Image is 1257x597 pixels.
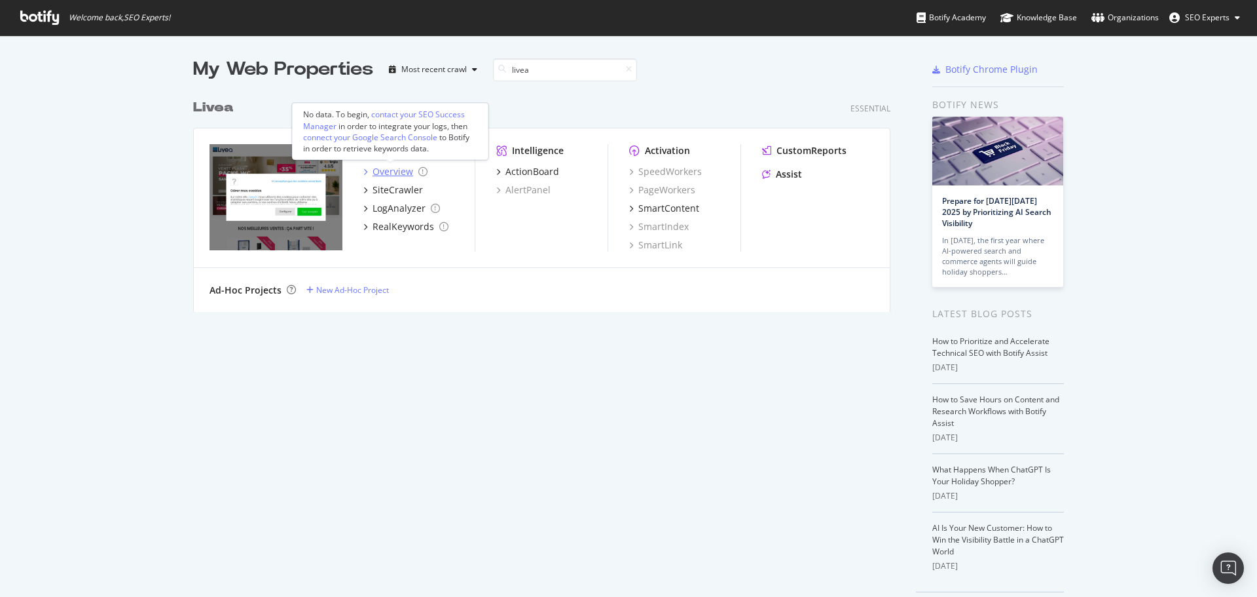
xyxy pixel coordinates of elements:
div: Intelligence [512,144,564,157]
div: Most recent crawl [401,66,467,73]
a: CustomReports [762,144,847,157]
input: Search [493,58,637,81]
div: LogAnalyzer [373,202,426,215]
div: Botify news [932,98,1064,112]
a: SiteCrawler [363,183,423,197]
div: My Web Properties [193,56,373,83]
a: LogAnalyzer [363,202,440,215]
a: AlertPanel [496,183,551,197]
a: PageWorkers [629,183,695,197]
a: SpeedWorkers [629,165,702,178]
a: Assist [762,168,802,181]
a: SmartContent [629,202,699,215]
div: Overview [373,165,413,178]
a: What Happens When ChatGPT Is Your Holiday Shopper? [932,464,1051,487]
a: AI Is Your New Customer: How to Win the Visibility Battle in a ChatGPT World [932,522,1064,557]
a: SmartLink [629,239,682,252]
a: Overview [363,165,428,178]
div: connect your Google Search Console [303,132,437,143]
a: ActionBoard [496,165,559,178]
div: Activation [645,144,690,157]
div: Knowledge Base [1000,11,1077,24]
div: Open Intercom Messenger [1212,552,1244,584]
div: [DATE] [932,362,1064,374]
a: Livea [193,98,239,117]
a: RealKeywords [363,220,448,233]
a: Botify Chrome Plugin [932,63,1038,76]
div: contact your SEO Success Manager [303,109,465,131]
div: Ad-Hoc Projects [209,284,282,297]
div: Assist [776,168,802,181]
div: ActionBoard [505,165,559,178]
div: SmartContent [638,202,699,215]
div: Botify Academy [917,11,986,24]
div: [DATE] [932,490,1064,502]
a: Prepare for [DATE][DATE] 2025 by Prioritizing AI Search Visibility [942,195,1051,229]
div: Organizations [1091,11,1159,24]
b: Livea [193,101,234,114]
div: SiteCrawler [373,183,423,197]
div: [DATE] [932,432,1064,444]
span: SEO Experts [1185,12,1230,23]
a: New Ad-Hoc Project [306,284,389,296]
div: grid [193,83,901,312]
img: Prepare for Black Friday 2025 by Prioritizing AI Search Visibility [932,117,1063,185]
div: CustomReports [776,144,847,157]
div: Latest Blog Posts [932,307,1064,321]
a: How to Prioritize and Accelerate Technical SEO with Botify Assist [932,336,1049,358]
a: How to Save Hours on Content and Research Workflows with Botify Assist [932,394,1059,429]
a: SmartIndex [629,220,689,233]
div: RealKeywords [373,220,434,233]
div: Essential [850,103,890,114]
button: SEO Experts [1159,7,1250,28]
div: In [DATE], the first year where AI-powered search and commerce agents will guide holiday shoppers… [942,235,1053,277]
div: Botify Chrome Plugin [945,63,1038,76]
button: Most recent crawl [384,59,483,80]
div: [DATE] [932,560,1064,572]
div: No data. To begin, in order to integrate your logs, then to Botify in order to retrieve keywords ... [303,109,477,154]
span: Welcome back, SEO Experts ! [69,12,170,23]
div: New Ad-Hoc Project [316,284,389,296]
img: livea.fr [209,144,342,250]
